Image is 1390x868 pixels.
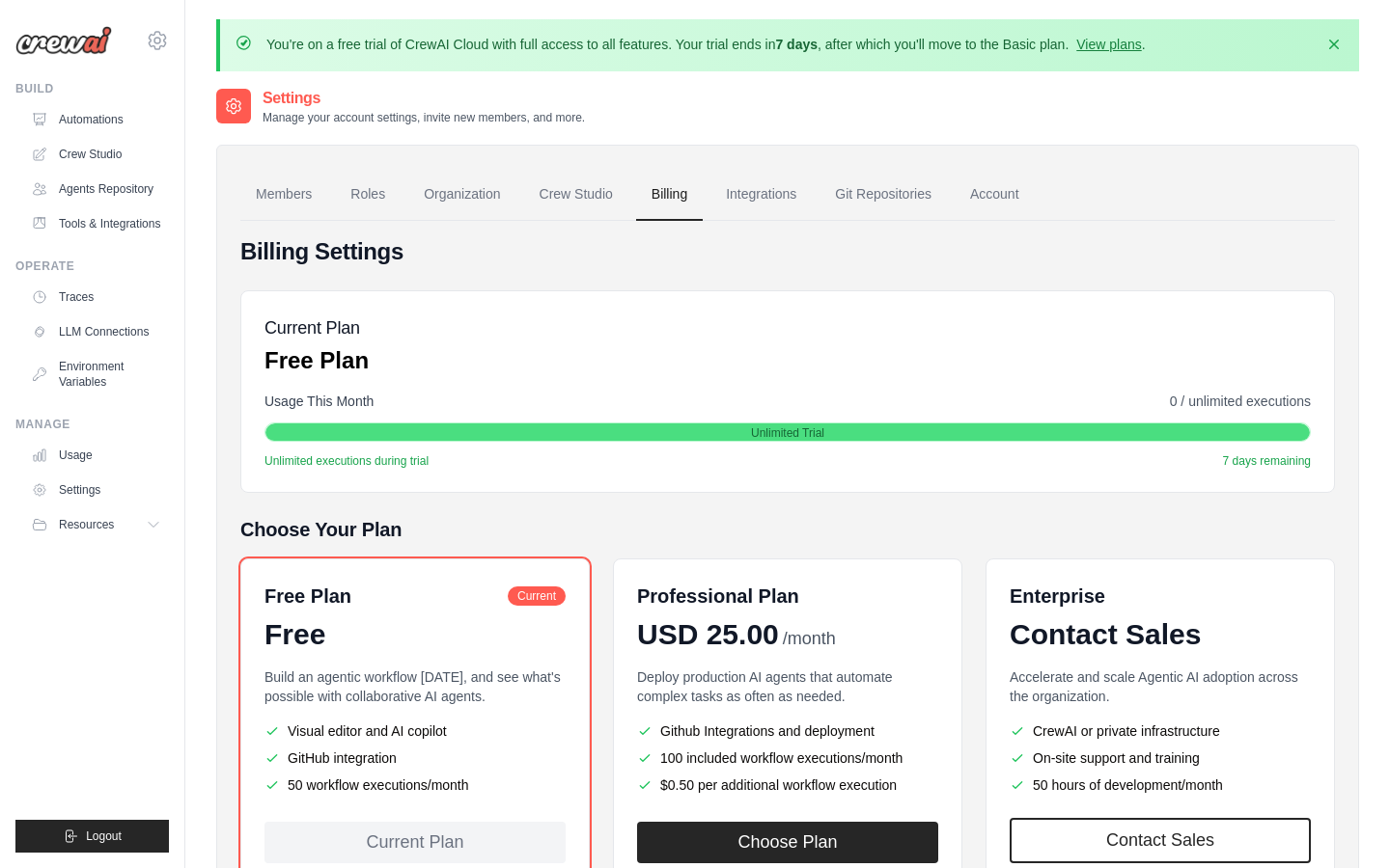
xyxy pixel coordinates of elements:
[524,169,628,221] a: Crew Studio
[820,169,947,221] a: Git Repositories
[264,583,351,610] h6: Free Plan
[1010,818,1311,863] a: Contact Sales
[955,169,1035,221] a: Account
[15,820,169,853] button: Logout
[23,208,169,239] a: Tools & Integrations
[1010,721,1311,741] li: CrewAI or private infrastructure
[263,110,585,125] p: Manage your account settings, invite new members, and more.
[23,440,169,471] a: Usage
[637,667,938,706] p: Deploy production AI agents that automate complex tasks as often as needed.
[775,37,818,52] strong: 7 days
[1010,667,1311,706] p: Accelerate and scale Agentic AI adoption across the organization.
[264,392,374,411] span: Usage This Month
[264,721,566,741] li: Visual editor and AI copilot
[264,345,369,376] p: Free Plan
[637,721,938,741] li: Github Integrations and deployment
[266,35,1146,54] p: You're on a free trial of CrewAI Cloud with full access to all features. Your trial ends in , aft...
[637,583,799,610] h6: Professional Plan
[23,174,169,204] a: Agents Repository
[264,667,566,706] p: Build an agentic workflow [DATE], and see what's possible with collaborative AI agents.
[23,104,169,135] a: Automations
[240,169,327,221] a: Members
[264,617,566,652] div: Free
[637,748,938,768] li: 100 included workflow executions/month
[408,169,515,221] a: Organization
[240,236,1335,267] h4: Billing Settings
[1223,453,1311,469] span: 7 days remaining
[23,475,169,505] a: Settings
[15,258,169,274] div: Operate
[86,828,122,844] span: Logout
[1010,748,1311,768] li: On-site support and training
[23,509,169,540] button: Resources
[783,626,836,652] span: /month
[264,453,429,469] span: Unlimited executions during trial
[637,822,938,863] button: Choose Plan
[637,775,938,795] li: $0.50 per additional workflow execution
[710,169,812,221] a: Integrations
[335,169,401,221] a: Roles
[23,316,169,347] a: LLM Connections
[508,586,566,606] span: Current
[637,617,779,652] span: USD 25.00
[23,282,169,312] a: Traces
[1010,583,1311,610] h6: Enterprise
[1170,392,1311,411] span: 0 / unlimited executions
[15,26,112,55] img: Logo
[15,81,169,96] div: Build
[1010,617,1311,652] div: Contact Sales
[264,822,566,863] div: Current Plan
[15,417,169,432] div: Manage
[636,169,703,221] a: Billing
[263,87,585,110] h2: Settings
[1076,37,1141,52] a: View plans
[1010,775,1311,795] li: 50 hours of development/month
[23,139,169,170] a: Crew Studio
[240,516,1335,543] h5: Choose Your Plan
[264,775,566,795] li: 50 workflow executions/month
[751,425,824,441] span: Unlimited Trial
[59,517,114,532] span: Resources
[264,314,369,341] h5: Current Plan
[23,351,169,397] a: Environment Variables
[264,748,566,768] li: GitHub integration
